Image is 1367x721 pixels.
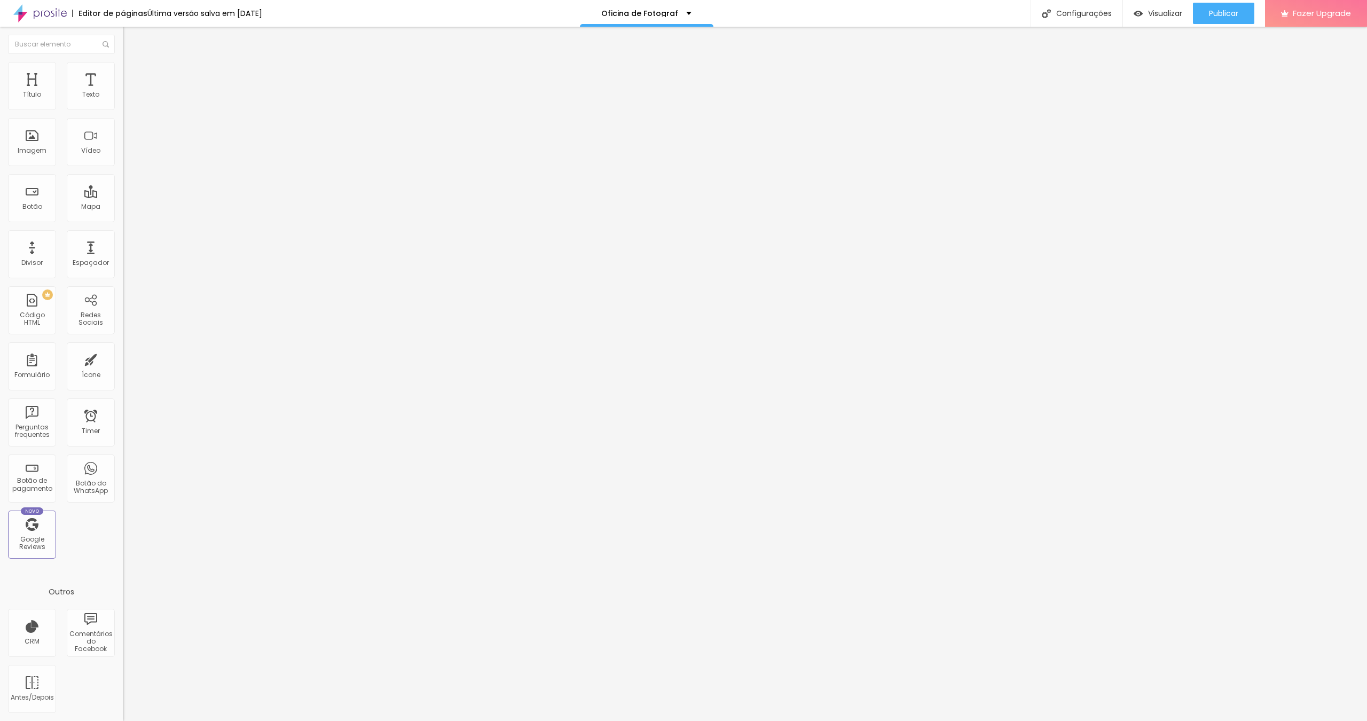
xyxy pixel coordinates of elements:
[11,477,53,492] div: Botão de pagamento
[69,630,112,653] div: Comentários do Facebook
[22,203,42,210] div: Botão
[8,35,115,54] input: Buscar elemento
[82,91,99,98] div: Texto
[11,311,53,327] div: Código HTML
[72,10,147,17] div: Editor de páginas
[18,147,46,154] div: Imagem
[147,10,262,17] div: Última versão salva em [DATE]
[82,371,100,379] div: Ícone
[14,371,50,379] div: Formulário
[11,694,53,701] div: Antes/Depois
[25,638,40,645] div: CRM
[69,311,112,327] div: Redes Sociais
[1134,9,1143,18] img: view-1.svg
[1209,9,1238,18] span: Publicar
[21,507,44,515] div: Novo
[601,10,678,17] p: Oficina de Fotograf
[11,424,53,439] div: Perguntas frequentes
[123,27,1367,721] iframe: Editor
[82,427,100,435] div: Timer
[1148,9,1182,18] span: Visualizar
[21,259,43,267] div: Divisor
[11,536,53,551] div: Google Reviews
[1123,3,1193,24] button: Visualizar
[81,203,100,210] div: Mapa
[69,480,112,495] div: Botão do WhatsApp
[103,41,109,48] img: Icone
[1293,9,1351,18] span: Fazer Upgrade
[81,147,100,154] div: Vídeo
[1042,9,1051,18] img: Icone
[23,91,41,98] div: Título
[73,259,109,267] div: Espaçador
[1193,3,1254,24] button: Publicar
